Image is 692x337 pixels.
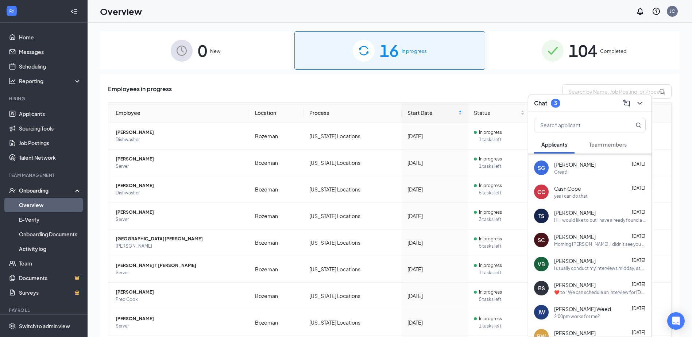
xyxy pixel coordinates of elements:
a: DocumentsCrown [19,271,81,285]
a: Activity log [19,241,81,256]
span: In progress [479,209,502,216]
a: Scheduling [19,59,81,74]
span: In progress [479,129,502,136]
div: Onboarding [19,187,75,194]
span: [DATE] [632,185,645,191]
span: Status [474,109,519,117]
span: [DATE] [632,330,645,335]
a: Talent Network [19,150,81,165]
a: Sourcing Tools [19,121,81,136]
span: 1 tasks left [479,322,525,330]
td: [US_STATE] Locations [304,203,402,229]
td: [US_STATE] Locations [304,123,402,150]
th: Status [468,103,530,123]
div: Hiring [9,96,80,102]
div: yea i can do that [554,193,588,199]
span: [PERSON_NAME] [116,129,243,136]
span: [PERSON_NAME] [554,209,596,216]
td: Bozeman [249,203,304,229]
td: Bozeman [249,176,304,203]
span: Employees in progress [108,84,172,99]
a: E-Verify [19,212,81,227]
span: Applicants [541,141,567,148]
div: Reporting [19,77,82,85]
h3: Chat [534,99,547,107]
div: [DATE] [407,318,462,326]
div: [DATE] [407,212,462,220]
span: [PERSON_NAME] [116,182,243,189]
div: [DATE] [407,132,462,140]
span: Server [116,216,243,223]
span: 1 tasks left [479,269,525,276]
span: 5 tasks left [479,243,525,250]
span: [DATE] [632,233,645,239]
div: TS [538,212,544,220]
div: JC [670,8,675,14]
span: [PERSON_NAME] [116,209,243,216]
div: SG [538,164,545,171]
span: 104 [569,38,597,63]
a: Onboarding Documents [19,227,81,241]
span: In progress [479,288,502,296]
svg: Analysis [9,77,16,85]
a: Messages [19,44,81,59]
svg: UserCheck [9,187,16,194]
svg: Settings [9,322,16,330]
span: Server [116,322,243,330]
td: [US_STATE] Locations [304,229,402,256]
div: CC [537,188,545,195]
td: [US_STATE] Locations [304,176,402,203]
span: Prep Cook [116,296,243,303]
svg: Collapse [70,8,78,15]
svg: ComposeMessage [622,99,631,108]
div: I usually conduct my interviews midday, as to not interview with restaurant set up, lunch or dinn... [554,265,646,271]
td: [US_STATE] Locations [304,309,402,336]
span: In progress [479,182,502,189]
span: 1 tasks left [479,163,525,170]
span: [GEOGRAPHIC_DATA][PERSON_NAME] [116,235,243,243]
div: Team Management [9,172,80,178]
div: BS [538,284,545,292]
span: [PERSON_NAME] [554,257,596,264]
span: [PERSON_NAME] [554,233,596,240]
div: Switch to admin view [19,322,70,330]
div: [DATE] [407,185,462,193]
span: Server [116,269,243,276]
span: 0 [198,38,207,63]
input: Search applicant [534,118,621,132]
div: 3 [554,100,557,106]
td: [US_STATE] Locations [304,150,402,176]
svg: QuestionInfo [652,7,661,16]
span: [DATE] [632,257,645,263]
h1: Overview [100,5,142,18]
td: Bozeman [249,283,304,309]
div: Morning [PERSON_NAME]. I didn’t see you [DATE]. Did we miss communicated on day and time or did y... [554,241,646,247]
span: In progress [479,315,502,322]
td: Bozeman [249,123,304,150]
td: [US_STATE] Locations [304,283,402,309]
span: [DATE] [632,161,645,167]
span: Start Date [407,109,457,117]
span: [PERSON_NAME] T [PERSON_NAME] [116,262,243,269]
td: [US_STATE] Locations [304,256,402,283]
a: Overview [19,198,81,212]
svg: ChevronDown [635,99,644,108]
span: Completed [600,47,627,55]
div: 2:00pm works for me? [554,313,600,319]
span: [DATE] [632,306,645,311]
svg: Notifications [636,7,645,16]
div: VB [538,260,545,268]
th: Process [304,103,402,123]
a: Applicants [19,106,81,121]
span: Cash Cope [554,185,581,192]
div: [DATE] [407,239,462,247]
div: SC [538,236,545,244]
span: [DATE] [632,209,645,215]
span: New [210,47,220,55]
svg: MagnifyingGlass [635,122,641,128]
th: Location [249,103,304,123]
a: SurveysCrown [19,285,81,300]
span: 1 tasks left [479,136,525,143]
div: [DATE] [407,292,462,300]
span: [PERSON_NAME] [554,161,596,168]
